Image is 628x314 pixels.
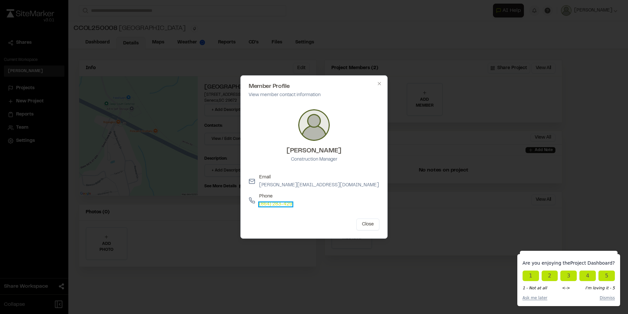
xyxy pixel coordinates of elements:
p: Construction Manager [286,156,342,163]
p: Phone [259,193,292,200]
p: Email [259,174,379,181]
h2: Member Profile [249,84,379,90]
a: [PERSON_NAME][EMAIL_ADDRESS][DOMAIN_NAME] [259,183,379,187]
p: View member contact information [249,92,379,99]
h3: [PERSON_NAME] [286,146,342,156]
a: (864) 283-429 [259,202,292,206]
img: Chris White [298,109,330,141]
button: Close [356,219,379,230]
